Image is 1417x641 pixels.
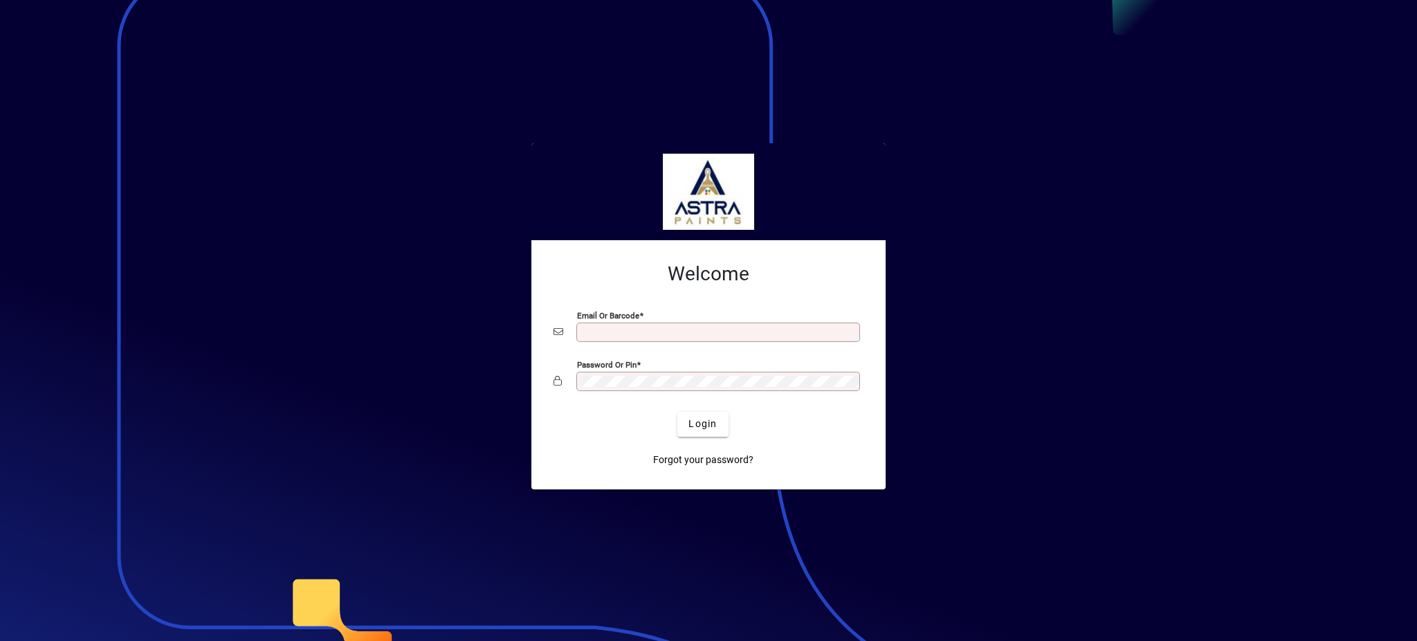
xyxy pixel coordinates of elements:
[648,448,759,473] a: Forgot your password?
[677,412,728,437] button: Login
[577,310,639,320] mat-label: Email or Barcode
[554,262,863,286] h2: Welcome
[653,453,753,467] span: Forgot your password?
[688,417,717,431] span: Login
[577,359,637,369] mat-label: Password or Pin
